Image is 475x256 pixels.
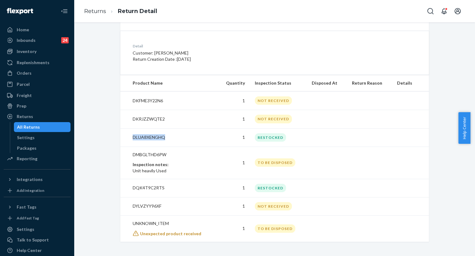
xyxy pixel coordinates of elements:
[424,5,437,17] button: Open Search Box
[392,75,429,91] th: Details
[4,214,71,222] a: Add Fast Tag
[217,75,250,91] th: Quantity
[255,224,295,233] div: TO BE DISPOSED
[17,92,32,99] div: Freight
[17,124,40,130] div: All Returns
[84,8,106,15] a: Returns
[17,113,33,120] div: Returns
[17,226,34,232] div: Settings
[255,115,292,123] div: NOT RECEIVED
[58,5,71,17] button: Close Navigation
[17,145,36,151] div: Packages
[14,143,71,153] a: Packages
[133,185,212,191] p: DQK4T9C2RTS
[4,174,71,184] button: Integrations
[133,56,304,62] p: Return Creation Date : [DATE]
[17,247,42,254] div: Help Center
[255,202,292,210] div: NOT RECEIVED
[17,70,32,76] div: Orders
[4,35,71,45] a: Inbounds24
[17,60,49,66] div: Replenishments
[17,215,39,221] div: Add Fast Tag
[133,168,212,174] p: Unit heavily Used
[4,245,71,255] a: Help Center
[4,112,71,121] a: Returns
[17,156,37,162] div: Reporting
[118,8,157,15] a: Return Detail
[133,43,304,49] dt: Detail
[133,116,212,122] p: DKRJZZWQTE2
[140,231,201,236] span: Unexpected product received
[17,135,35,141] div: Settings
[133,203,212,209] p: DYLVZYY96XF
[4,187,71,194] a: Add Integration
[120,75,217,91] th: Product Name
[458,112,470,144] button: Help Center
[133,161,212,168] p: Inspection notes:
[133,98,212,104] p: DKFME3Y22N6
[17,176,43,183] div: Integrations
[133,152,212,158] p: DMBGLTHD6PW
[255,133,286,142] div: RESTOCKED
[133,134,212,140] p: DLUA8XENGHQ
[4,224,71,234] a: Settings
[250,75,307,91] th: Inspection Status
[17,204,36,210] div: Fast Tags
[217,128,250,147] td: 1
[17,188,44,193] div: Add Integration
[4,90,71,100] a: Freight
[61,37,69,43] div: 24
[17,237,49,243] div: Talk to Support
[4,154,71,164] a: Reporting
[4,58,71,68] a: Replenishments
[4,101,71,111] a: Prep
[133,50,304,56] p: Customer: [PERSON_NAME]
[14,133,71,143] a: Settings
[17,48,36,55] div: Inventory
[4,25,71,35] a: Home
[217,215,250,242] td: 1
[217,91,250,110] td: 1
[217,179,250,197] td: 1
[17,103,26,109] div: Prep
[217,197,250,215] td: 1
[451,5,464,17] button: Open account menu
[133,220,212,227] p: UNKNOWN_ITEM
[17,81,30,87] div: Parcel
[307,75,347,91] th: Disposed At
[438,5,450,17] button: Open notifications
[255,184,286,192] div: RESTOCKED
[7,8,33,14] img: Flexport logo
[17,27,29,33] div: Home
[4,202,71,212] button: Fast Tags
[217,147,250,179] td: 1
[14,122,71,132] a: All Returns
[217,110,250,128] td: 1
[79,2,162,20] ol: breadcrumbs
[4,68,71,78] a: Orders
[347,75,392,91] th: Return Reason
[4,79,71,89] a: Parcel
[255,96,292,105] div: NOT RECEIVED
[255,158,295,167] div: TO BE DISPOSED
[4,46,71,56] a: Inventory
[17,37,36,43] div: Inbounds
[4,235,71,245] a: Talk to Support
